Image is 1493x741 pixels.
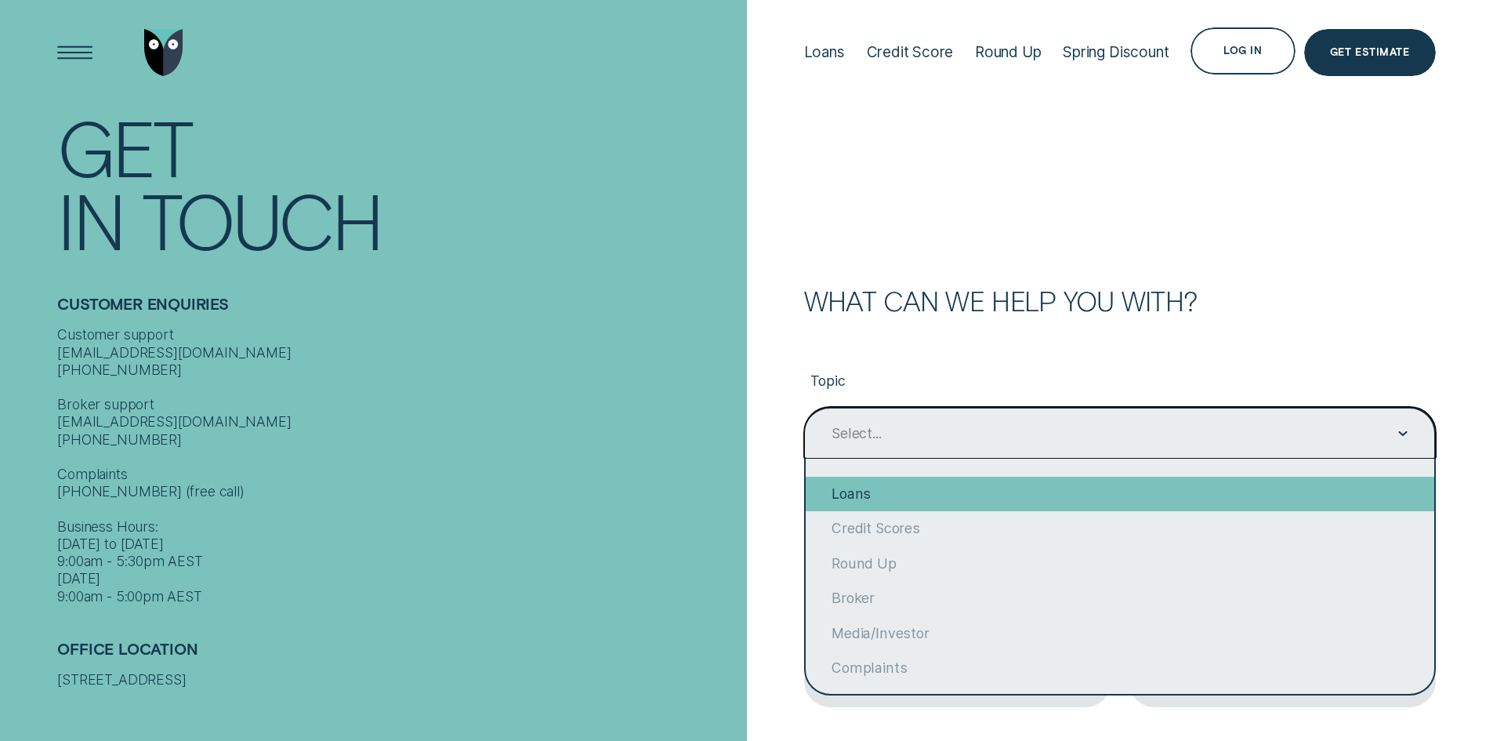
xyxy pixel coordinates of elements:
[142,183,382,256] div: Touch
[806,616,1434,650] div: Media/Investor
[57,640,737,671] h2: Office Location
[804,288,1436,314] h2: What can we help you with?
[1063,43,1169,61] div: Spring Discount
[806,685,1434,720] div: General
[806,511,1434,546] div: Credit Scores
[52,29,99,76] button: Open Menu
[1190,27,1295,74] button: Log in
[806,477,1434,511] div: Loans
[57,110,191,183] div: Get
[975,43,1042,61] div: Round Up
[144,29,183,76] img: Wisr
[57,110,737,256] h1: Get In Touch
[57,326,737,605] div: Customer support [EMAIL_ADDRESS][DOMAIN_NAME] [PHONE_NUMBER] Broker support [EMAIL_ADDRESS][DOMAI...
[832,425,881,442] div: Select...
[57,671,737,688] div: [STREET_ADDRESS]
[804,43,845,61] div: Loans
[806,581,1434,616] div: Broker
[867,43,954,61] div: Credit Score
[57,183,123,256] div: In
[806,651,1434,685] div: Complaints
[57,295,737,326] h2: Customer Enquiries
[804,358,1436,406] label: Topic
[806,547,1434,581] div: Round Up
[1304,29,1436,76] a: Get Estimate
